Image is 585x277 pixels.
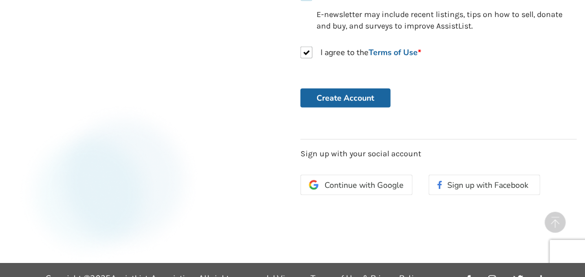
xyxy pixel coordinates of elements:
p: Sign up with your social account [301,148,577,160]
p: E-newsletter may include recent listings, tips on how to sell, donate and buy, and surveys to imp... [317,9,577,32]
button: Continue with Google [301,175,413,195]
span: Sign up with Facebook [448,180,532,191]
a: Terms of Use* [369,47,421,58]
img: Google Icon [309,180,319,190]
span: Continue with Google [325,181,404,189]
label: I agree to the [301,47,421,59]
button: Sign up with Facebook [429,175,541,195]
button: Create Account [301,89,391,108]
